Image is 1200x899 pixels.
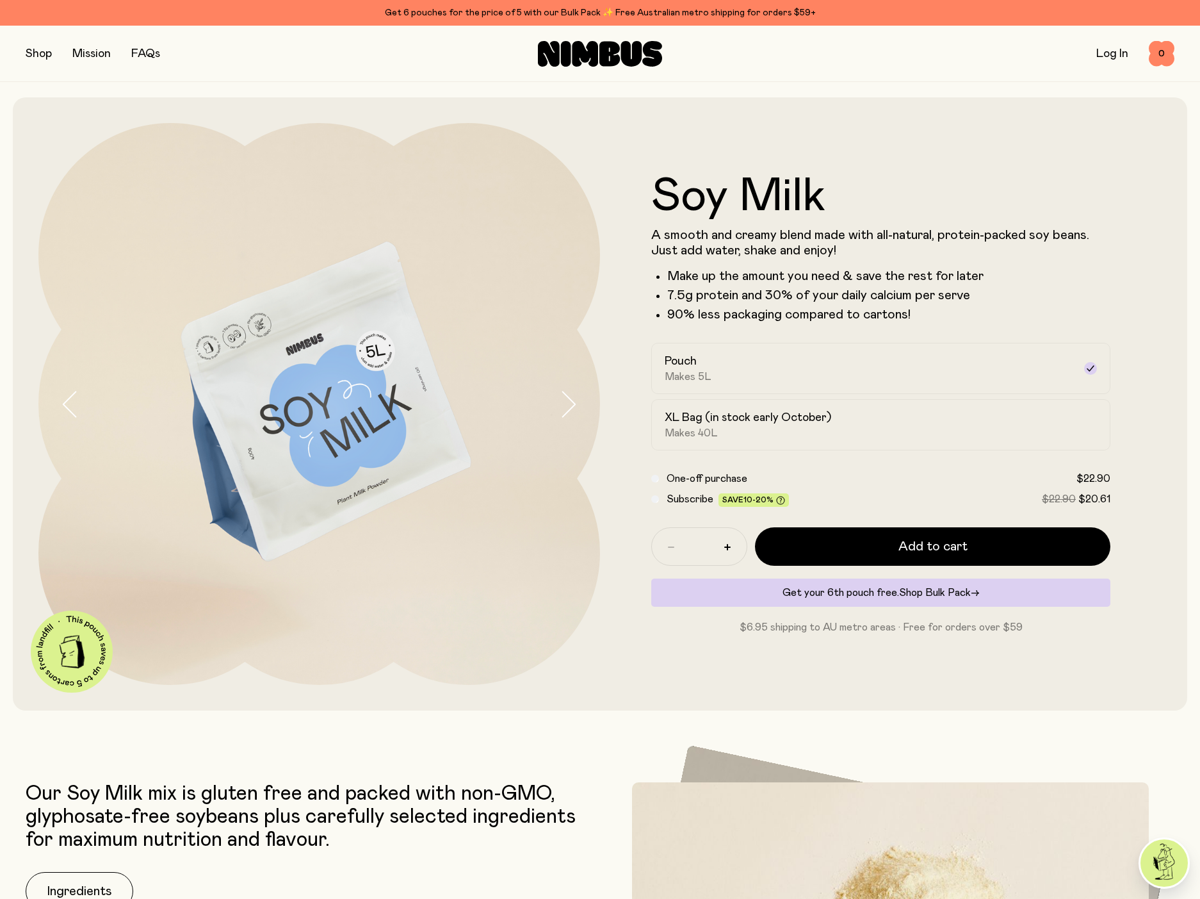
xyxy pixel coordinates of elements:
[665,354,697,369] h2: Pouch
[72,48,111,60] a: Mission
[899,588,980,598] a: Shop Bulk Pack→
[651,620,1110,635] p: $6.95 shipping to AU metro areas · Free for orders over $59
[667,474,747,484] span: One-off purchase
[1140,839,1188,887] img: agent
[1042,494,1076,504] span: $22.90
[665,410,831,425] h2: XL Bag (in stock early October)
[651,579,1110,607] div: Get your 6th pouch free.
[667,288,1110,303] li: 7.5g protein and 30% of your daily calcium per serve
[26,782,594,852] p: Our Soy Milk mix is gluten free and packed with non-GMO, glyphosate-free soybeans plus carefully ...
[667,494,713,504] span: Subscribe
[1096,48,1128,60] a: Log In
[743,496,774,504] span: 10-20%
[899,588,971,598] span: Shop Bulk Pack
[667,268,1110,284] li: Make up the amount you need & save the rest for later
[755,527,1110,566] button: Add to cart
[722,496,785,506] span: Save
[665,370,711,383] span: Makes 5L
[667,307,1110,322] p: 90% less packaging compared to cartons!
[1149,41,1174,67] button: 0
[1076,474,1110,484] span: $22.90
[651,227,1110,258] p: A smooth and creamy blend made with all-natural, protein-packed soy beans. Just add water, shake ...
[898,538,968,556] span: Add to cart
[26,5,1174,21] div: Get 6 pouches for the price of 5 with our Bulk Pack ✨ Free Australian metro shipping for orders $59+
[665,427,718,440] span: Makes 40L
[1078,494,1110,504] span: $20.61
[651,174,1110,220] h1: Soy Milk
[131,48,160,60] a: FAQs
